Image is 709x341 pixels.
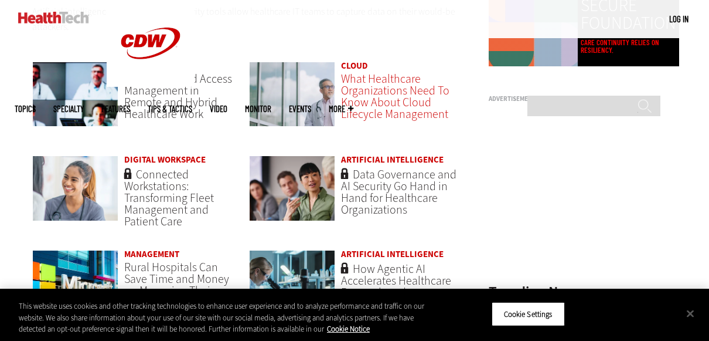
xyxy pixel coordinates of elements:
[53,104,84,113] span: Specialty
[329,104,353,113] span: More
[249,250,335,327] a: scientist looks through microscope in lab
[341,167,456,218] a: Data Governance and AI Security Go Hand in Hand for Healthcare Organizations
[124,248,179,260] a: Management
[124,154,206,166] a: Digital Workspace
[32,156,118,221] img: nurse smiling at patient
[148,104,192,113] a: Tips & Tactics
[19,301,425,335] div: This website uses cookies and other tracking technologies to enhance user experience and to analy...
[249,156,335,221] img: woman discusses data governance
[341,71,449,122] a: What Healthcare Organizations Need To Know About Cloud Lifecycle Management
[489,96,664,102] h3: Advertisement
[15,104,36,113] span: Topics
[341,248,444,260] a: Artificial Intelligence
[18,12,89,23] img: Home
[124,167,214,229] a: Connected Workstations: Transforming Fleet Management and Patient Care
[341,154,444,166] a: Artificial Intelligence
[341,261,451,312] a: How Agentic AI Accelerates Healthcare Research and Innovation
[677,301,703,326] button: Close
[492,302,565,326] button: Cookie Settings
[32,250,118,316] img: Microsoft building
[489,285,664,299] h3: Trending Now
[669,13,688,24] a: Log in
[32,250,118,327] a: Microsoft building
[107,77,195,90] a: CDW
[245,104,271,113] a: MonITor
[489,107,664,254] iframe: advertisement
[210,104,227,113] a: Video
[101,104,130,113] a: Features
[289,104,311,113] a: Events
[669,13,688,25] div: User menu
[249,250,335,316] img: scientist looks through microscope in lab
[32,156,118,232] a: nurse smiling at patient
[327,324,370,334] a: More information about your privacy
[249,156,335,232] a: woman discusses data governance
